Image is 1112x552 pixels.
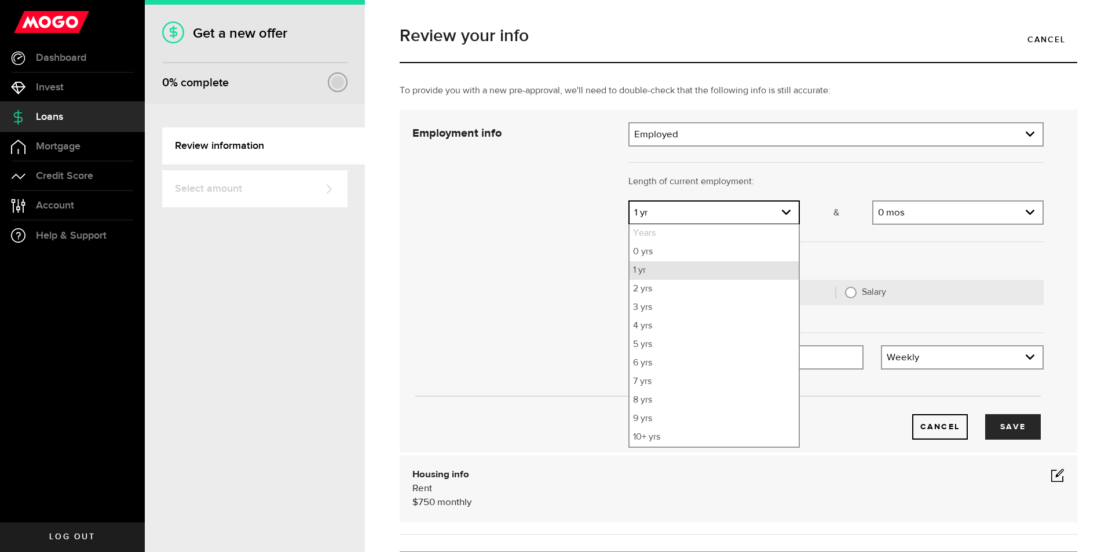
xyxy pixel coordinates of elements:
p: To provide you with a new pre-approval, we'll need to double-check that the following info is sti... [400,84,1077,98]
li: 5 yrs [630,335,799,354]
li: 8 yrs [630,391,799,410]
span: 0 [162,76,169,90]
button: Cancel [912,414,968,440]
b: Housing info [412,470,469,480]
span: Account [36,200,74,211]
li: 9 yrs [630,410,799,428]
p: & [800,206,872,220]
h1: Get a new offer [162,25,348,42]
a: expand select [873,202,1042,224]
span: Credit Score [36,171,93,181]
input: Salary [845,287,857,298]
a: expand select [882,346,1042,368]
li: 1 yr [630,261,799,280]
span: Invest [36,82,64,93]
li: 6 yrs [630,354,799,372]
label: Salary [862,287,1035,298]
li: 7 yrs [630,372,799,391]
a: expand select [630,202,799,224]
div: % complete [162,72,229,93]
span: Mortgage [36,141,81,152]
span: 750 [418,498,435,507]
span: Dashboard [36,53,86,63]
span: monthly [437,498,471,507]
span: Log out [49,533,95,541]
span: $ [412,498,418,507]
p: How are you paid? [628,254,1044,268]
a: Review information [162,127,365,164]
a: Select amount [162,170,348,207]
li: 0 yrs [630,243,799,261]
li: Years [630,224,799,243]
li: 10+ yrs [630,428,799,447]
p: Length of current employment: [628,175,1044,189]
a: expand select [630,123,1042,145]
button: Save [985,414,1041,440]
button: Open LiveChat chat widget [9,5,44,39]
li: 4 yrs [630,317,799,335]
li: 2 yrs [630,280,799,298]
h1: Review your info [400,27,1077,45]
strong: Employment info [412,127,502,139]
span: Help & Support [36,231,107,241]
span: Loans [36,112,63,122]
li: 3 yrs [630,298,799,317]
a: Cancel [1016,27,1077,52]
span: Rent [412,484,432,493]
